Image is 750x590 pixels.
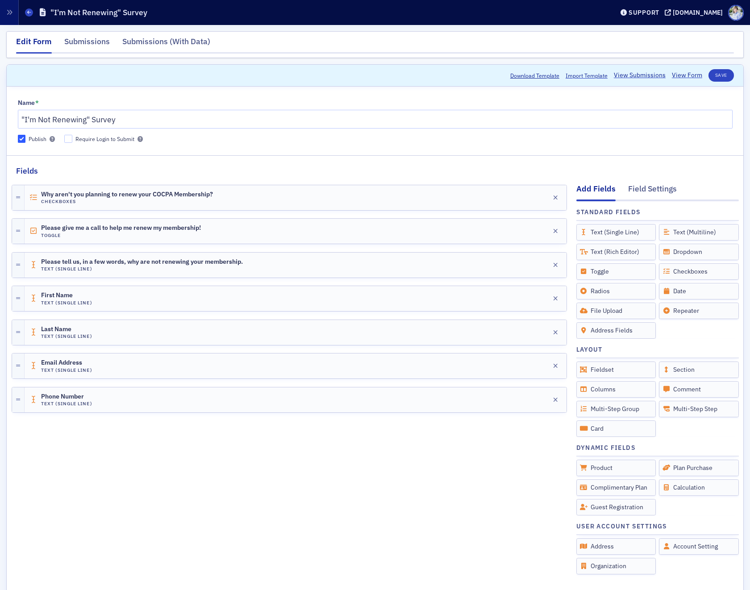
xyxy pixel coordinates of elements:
h4: Dynamic Fields [576,443,636,453]
div: Add Fields [576,183,616,201]
div: Publish [29,135,46,143]
h4: Text (Single Line) [41,300,92,306]
abbr: This field is required [35,100,39,106]
div: Address [576,538,656,555]
span: Last Name [41,326,91,333]
h2: Fields [16,165,38,177]
div: Name [18,99,35,107]
div: Plan Purchase [659,460,739,476]
span: Why aren't you planning to renew your COCPA Membership? [41,191,213,198]
div: Text (Single Line) [576,224,656,241]
div: Card [576,420,656,437]
div: Account Setting [659,538,739,555]
div: Date [659,283,739,299]
div: Field Settings [628,183,677,199]
button: Download Template [510,71,559,79]
div: Multi-Step Group [576,401,656,417]
div: Fieldset [576,361,656,378]
input: Publish [18,135,26,143]
span: Profile [728,5,744,21]
h4: User Account Settings [576,522,667,531]
div: Product [576,460,656,476]
a: View Submissions [614,71,666,80]
div: Submissions [64,36,110,52]
div: Comment [659,381,739,398]
span: Phone Number [41,393,91,400]
h4: Text (Single Line) [41,333,92,339]
div: Text (Rich Editor) [576,244,656,260]
h4: Text (Single Line) [41,367,92,373]
div: [DOMAIN_NAME] [673,8,723,17]
h1: "I'm Not Renewing" Survey [50,7,147,18]
div: Text (Multiline) [659,224,739,241]
h4: Standard Fields [576,208,641,217]
div: Submissions (With Data) [122,36,210,52]
a: View Form [672,71,702,80]
div: Calculation [659,479,739,496]
div: Dropdown [659,244,739,260]
span: Please tell us, in a few words, why are not renewing your membership. [41,258,243,266]
div: Columns [576,381,656,398]
div: Support [629,8,659,17]
button: [DOMAIN_NAME] [665,9,726,16]
h4: Text (Single Line) [41,266,243,272]
div: Address Fields [576,322,656,339]
div: Repeater [659,303,739,319]
h4: Toggle [41,233,201,238]
div: File Upload [576,303,656,319]
h4: Checkboxes [41,199,213,204]
span: Please give me a call to help me renew my membership! [41,224,201,232]
div: Organization [576,558,656,574]
button: Save [708,69,734,82]
div: Guest Registration [576,499,656,515]
div: Toggle [576,263,656,280]
div: Checkboxes [659,263,739,280]
div: Require Login to Submit [75,135,134,143]
input: Require Login to Submit [64,135,72,143]
span: Import Template [566,71,608,79]
div: Section [659,361,739,378]
h4: Text (Single Line) [41,401,92,407]
div: Radios [576,283,656,299]
h4: Layout [576,345,603,354]
div: Multi-Step Step [659,401,739,417]
span: First Name [41,292,91,299]
span: Email Address [41,359,91,366]
div: Complimentary Plan [576,479,656,496]
div: Edit Form [16,36,52,54]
